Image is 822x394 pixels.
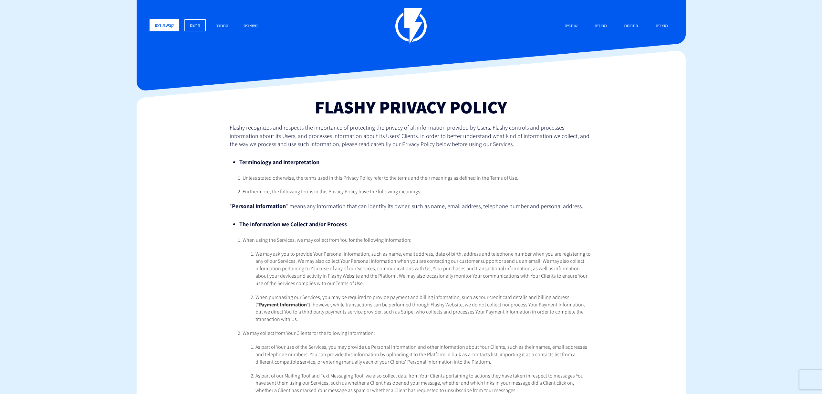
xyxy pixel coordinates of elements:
span: "), however, while transactions can be performed through Flashy Website, we do not collect nor pr... [255,301,585,323]
span: Furthermore, the following terms in this Privacy Policy have the following meanings: [243,188,421,195]
h1: Flashy Privacy Policy [230,97,592,117]
a: שותפים [560,19,582,33]
span: " means any information that can identify its owner, such as name, email address, telephone numbe... [286,202,583,210]
span: We may ask you to provide Your Personal Information, such as name, email address, date of birth, ... [255,250,591,287]
a: מחירים [590,19,612,33]
strong: Personal Information [232,202,286,210]
strong: Terminology and Interpretation [239,158,319,166]
strong: The Information we Collect and/or Process [239,220,347,228]
a: משאבים [239,19,263,33]
span: When using the Services, we may collect from You for the following information: [243,237,411,243]
span: When purchasing our Services, you may be required to provide payment and billing information, suc... [255,294,569,308]
span: Unless stated otherwise, the terms used in this Privacy Policy refer to the terms and their meani... [243,175,518,181]
a: קביעת דמו [150,19,179,31]
span: Flashy recognizes and respects the importance of protecting the privacy of all information provid... [230,124,589,148]
a: פתרונות [619,19,643,33]
span: As part of our Mailing Tool and Text Messaging Tool, we also collect data from Your Clients perta... [255,372,584,394]
span: " [230,202,232,210]
span: We may collect from Your Clients for the following information: [243,330,375,336]
span: As part of Your use of the Services, you may provide us Personal Information and other informatio... [255,344,587,365]
a: הרשם [184,19,206,31]
strong: Payment Information [259,301,307,308]
a: התחבר [211,19,233,33]
a: מוצרים [651,19,673,33]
